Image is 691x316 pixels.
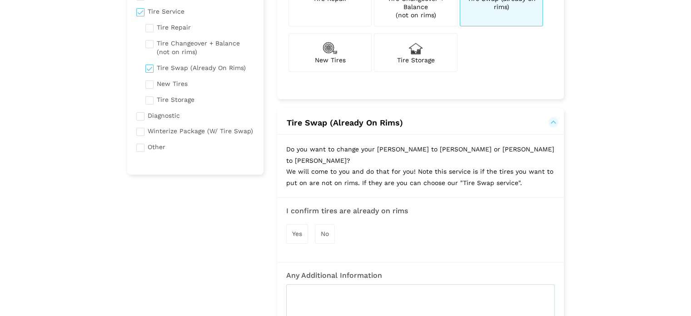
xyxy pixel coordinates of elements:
[321,230,329,237] span: No
[277,135,564,197] p: Do you want to change your [PERSON_NAME] to [PERSON_NAME] or [PERSON_NAME] to [PERSON_NAME]? We w...
[286,271,555,280] h3: Any Additional Information
[397,56,435,64] span: Tire Storage
[286,207,555,215] h3: I confirm tires are already on rims
[287,118,403,127] span: Tire Swap (Already On Rims)
[315,56,346,64] span: New Tires
[292,230,302,237] span: Yes
[286,117,555,128] button: Tire Swap (Already On Rims)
